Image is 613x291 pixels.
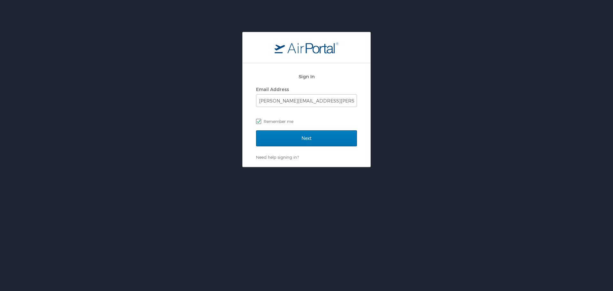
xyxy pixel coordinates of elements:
a: Need help signing in? [256,155,299,160]
label: Remember me [256,117,357,126]
img: logo [275,42,338,53]
input: Next [256,130,357,146]
label: Email Address [256,87,289,92]
h2: Sign In [256,73,357,80]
